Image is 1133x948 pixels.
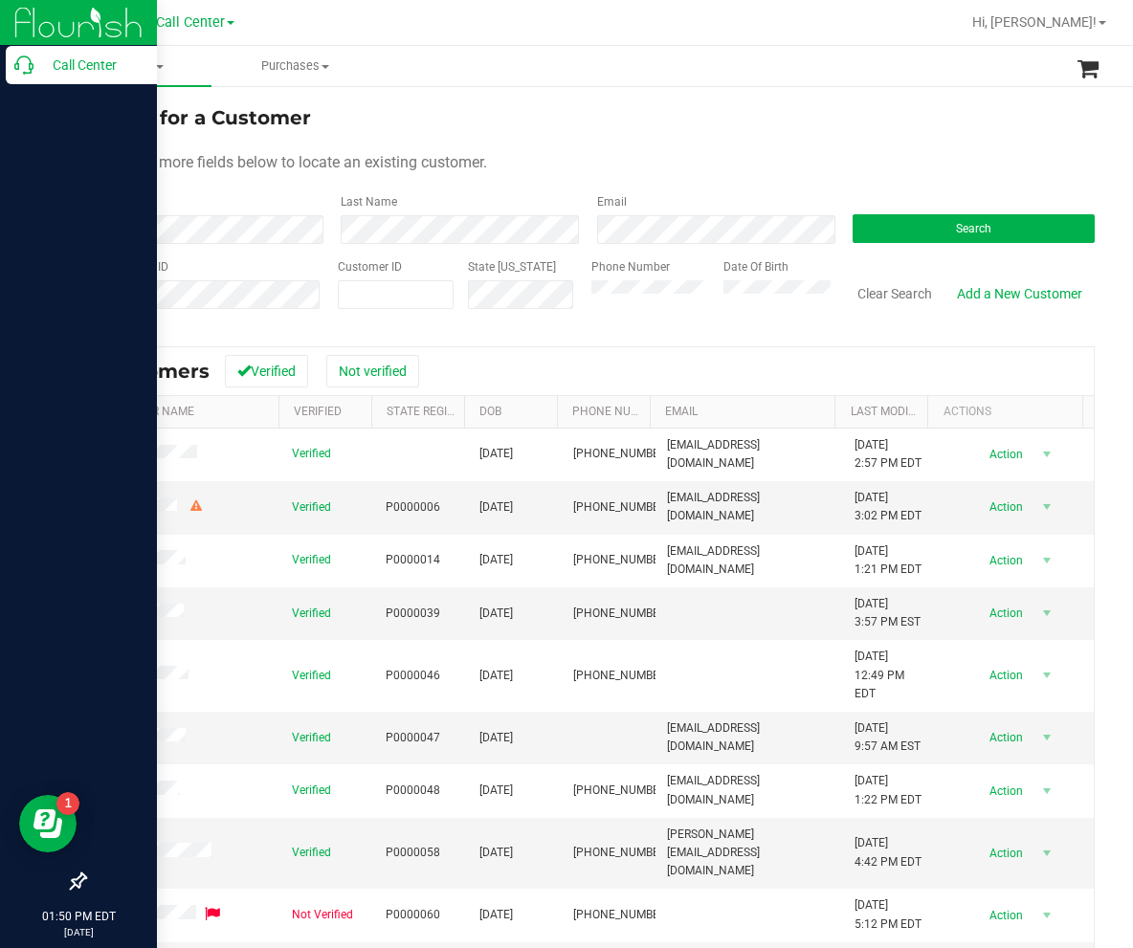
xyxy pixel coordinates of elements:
span: [EMAIL_ADDRESS][DOMAIN_NAME] [667,542,832,579]
span: Action [972,778,1034,805]
label: Phone Number [591,258,670,276]
span: [PHONE_NUMBER] [573,844,669,862]
span: [PERSON_NAME][EMAIL_ADDRESS][DOMAIN_NAME] [667,826,832,881]
span: [DATE] [479,844,513,862]
span: [PHONE_NUMBER] [573,906,669,924]
span: Verified [292,844,331,862]
span: Verified [292,445,331,463]
span: select [1034,662,1058,689]
span: P0000048 [386,782,440,800]
a: Purchases [211,46,377,86]
span: [PHONE_NUMBER] [573,782,669,800]
span: [EMAIL_ADDRESS][DOMAIN_NAME] [667,772,832,808]
span: select [1034,724,1058,751]
a: Last Modified [851,405,932,418]
span: [DATE] [479,551,513,569]
span: [DATE] 1:21 PM EDT [855,542,922,579]
span: [PHONE_NUMBER] [573,498,669,517]
span: P0000047 [386,729,440,747]
span: [DATE] 12:49 PM EDT [855,648,925,703]
iframe: Resource center [19,795,77,852]
span: Verified [292,729,331,747]
label: Date Of Birth [723,258,789,276]
button: Not verified [326,355,419,387]
button: Verified [225,355,308,387]
span: Verified [292,667,331,685]
label: Customer ID [338,258,402,276]
span: select [1034,778,1058,805]
label: Email [597,193,627,210]
div: Flagged for deletion [202,905,223,923]
button: Clear Search [845,277,944,310]
inline-svg: Call Center [14,55,33,75]
span: Search [956,222,991,235]
span: [DATE] [479,605,513,623]
span: [DATE] [479,782,513,800]
span: [EMAIL_ADDRESS][DOMAIN_NAME] [667,436,832,473]
span: Verified [292,498,331,517]
span: Not Verified [292,906,353,924]
span: select [1034,840,1058,867]
span: [DATE] [479,498,513,517]
a: DOB [479,405,501,418]
p: 01:50 PM EDT [9,908,148,925]
span: [DATE] 3:57 PM EST [855,595,921,631]
p: [DATE] [9,925,148,939]
span: Action [972,441,1034,468]
a: Add a New Customer [944,277,1095,310]
button: Search [853,214,1095,243]
span: select [1034,441,1058,468]
span: Action [972,600,1034,627]
span: [DATE] [479,729,513,747]
span: Verified [292,782,331,800]
span: [PHONE_NUMBER] [573,445,669,463]
span: P0000006 [386,498,440,517]
span: [DATE] [479,667,513,685]
a: Email [665,405,698,418]
p: Call Center [33,54,148,77]
div: Actions [944,405,1076,418]
span: select [1034,547,1058,574]
span: select [1034,600,1058,627]
span: Search for a Customer [84,106,311,129]
span: P0000014 [386,551,440,569]
span: [DATE] 9:57 AM EST [855,719,921,756]
span: Action [972,547,1034,574]
span: P0000039 [386,605,440,623]
span: [DATE] 4:42 PM EDT [855,834,922,871]
a: State Registry Id [387,405,487,418]
span: Action [972,494,1034,520]
span: Action [972,902,1034,929]
span: Action [972,840,1034,867]
a: Phone Number [572,405,660,418]
label: Last Name [341,193,397,210]
span: Verified [292,551,331,569]
span: Hi, [PERSON_NAME]! [972,14,1097,30]
span: [DATE] 3:02 PM EDT [855,489,922,525]
span: [EMAIL_ADDRESS][DOMAIN_NAME] [667,719,832,756]
span: P0000058 [386,844,440,862]
span: Use one or more fields below to locate an existing customer. [84,153,487,171]
a: Verified [294,405,342,418]
span: Action [972,724,1034,751]
label: State [US_STATE] [468,258,556,276]
div: Warning - Level 2 [188,497,205,516]
span: [PHONE_NUMBER] [573,605,669,623]
span: Verified [292,605,331,623]
span: Call Center [156,14,225,31]
span: [PHONE_NUMBER] [573,667,669,685]
span: [DATE] [479,445,513,463]
span: [EMAIL_ADDRESS][DOMAIN_NAME] [667,489,832,525]
span: select [1034,902,1058,929]
span: P0000046 [386,667,440,685]
span: [DATE] [479,906,513,924]
span: [DATE] 5:12 PM EDT [855,896,922,933]
span: [DATE] 1:22 PM EDT [855,772,922,808]
iframe: Resource center unread badge [56,792,79,815]
span: Purchases [212,57,376,75]
span: select [1034,494,1058,520]
span: P0000060 [386,906,440,924]
span: Action [972,662,1034,689]
span: [PHONE_NUMBER] [573,551,669,569]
